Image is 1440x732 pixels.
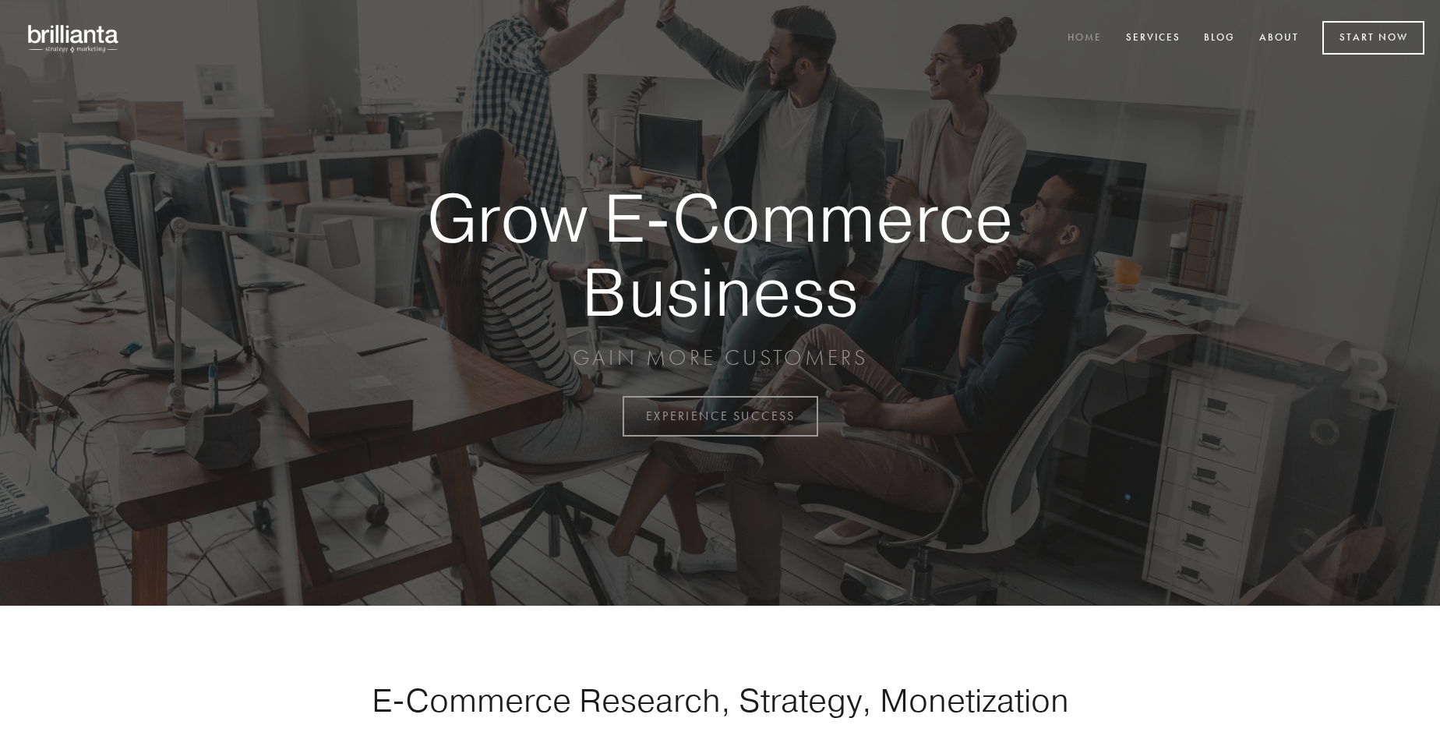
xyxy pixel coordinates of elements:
a: Services [1116,26,1191,51]
h1: E-Commerce Research, Strategy, Monetization [323,681,1117,720]
a: Blog [1194,26,1245,51]
a: Start Now [1322,21,1424,55]
img: brillianta - research, strategy, marketing [16,16,132,61]
strong: Grow E-Commerce Business [372,181,1068,328]
a: EXPERIENCE SUCCESS [623,396,818,437]
p: GAIN MORE CUSTOMERS [372,344,1068,372]
a: Home [1057,26,1112,51]
a: About [1249,26,1309,51]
